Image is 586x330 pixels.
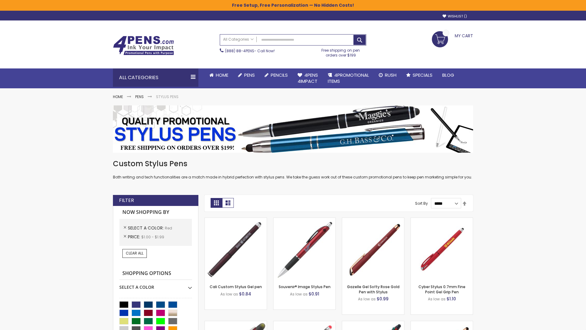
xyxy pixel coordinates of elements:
span: - Call Now! [225,48,275,53]
a: 4Pens4impact [293,68,323,88]
a: Pencils [260,68,293,82]
a: Gazelle Gel Softy Rose Gold Pen with Stylus - ColorJet-Red [411,321,473,326]
span: $0.84 [239,291,251,297]
a: Cyber Stylus 0.7mm Fine Point Gel Grip Pen [418,284,465,294]
div: All Categories [113,68,198,87]
a: Wishlist [443,14,467,19]
a: Home [113,94,123,99]
a: Cali Custom Stylus Gel pen-Red [205,218,267,223]
a: Souvenir® Jalan Highlighter Stylus Pen Combo-Red [205,321,267,326]
span: Price [128,234,141,240]
div: Both writing and tech functionalities are a match made in hybrid perfection with stylus pens. We ... [113,159,473,180]
span: As low as [358,296,376,302]
span: Pencils [271,72,288,78]
span: Red [165,226,172,231]
span: $1.10 [447,296,456,302]
strong: Filter [119,197,134,204]
span: All Categories [223,37,254,42]
a: Gazelle Gel Softy Rose Gold Pen with Stylus-Red [342,218,404,223]
a: Clear All [122,249,147,258]
div: Select A Color [119,280,192,290]
span: Specials [413,72,432,78]
a: Rush [374,68,401,82]
a: 4PROMOTIONALITEMS [323,68,374,88]
img: Stylus Pens [113,105,473,153]
span: Home [216,72,228,78]
a: Home [204,68,233,82]
h1: Custom Stylus Pens [113,159,473,169]
a: Pens [135,94,144,99]
label: Sort By [415,201,428,206]
span: As low as [290,291,308,297]
strong: Now Shopping by [119,206,192,219]
img: Souvenir® Image Stylus Pen-Red [273,218,335,280]
a: Orbitor 4 Color Assorted Ink Metallic Stylus Pens-Red [342,321,404,326]
a: (888) 88-4PENS [225,48,254,53]
span: As low as [428,296,446,302]
a: All Categories [220,35,257,45]
a: Blog [437,68,459,82]
img: Cali Custom Stylus Gel pen-Red [205,218,267,280]
div: Free shipping on pen orders over $199 [315,46,367,58]
span: 4Pens 4impact [298,72,318,84]
img: Cyber Stylus 0.7mm Fine Point Gel Grip Pen-Red [411,218,473,280]
a: Cyber Stylus 0.7mm Fine Point Gel Grip Pen-Red [411,218,473,223]
span: $0.91 [309,291,319,297]
img: Gazelle Gel Softy Rose Gold Pen with Stylus-Red [342,218,404,280]
a: Islander Softy Gel with Stylus - ColorJet Imprint-Red [273,321,335,326]
span: Blog [442,72,454,78]
span: $0.99 [377,296,389,302]
span: Pens [244,72,255,78]
span: 4PROMOTIONAL ITEMS [328,72,369,84]
span: Rush [385,72,396,78]
strong: Grid [211,198,222,208]
a: Souvenir® Image Stylus Pen-Red [273,218,335,223]
span: Select A Color [128,225,165,231]
span: As low as [220,291,238,297]
img: 4Pens Custom Pens and Promotional Products [113,36,174,55]
a: Souvenir® Image Stylus Pen [279,284,331,289]
strong: Shopping Options [119,267,192,280]
a: Specials [401,68,437,82]
a: Gazelle Gel Softy Rose Gold Pen with Stylus [347,284,400,294]
a: Pens [233,68,260,82]
span: $1.00 - $1.99 [141,234,164,240]
strong: Stylus Pens [156,94,179,99]
span: Clear All [126,251,143,256]
a: Cali Custom Stylus Gel pen [210,284,262,289]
